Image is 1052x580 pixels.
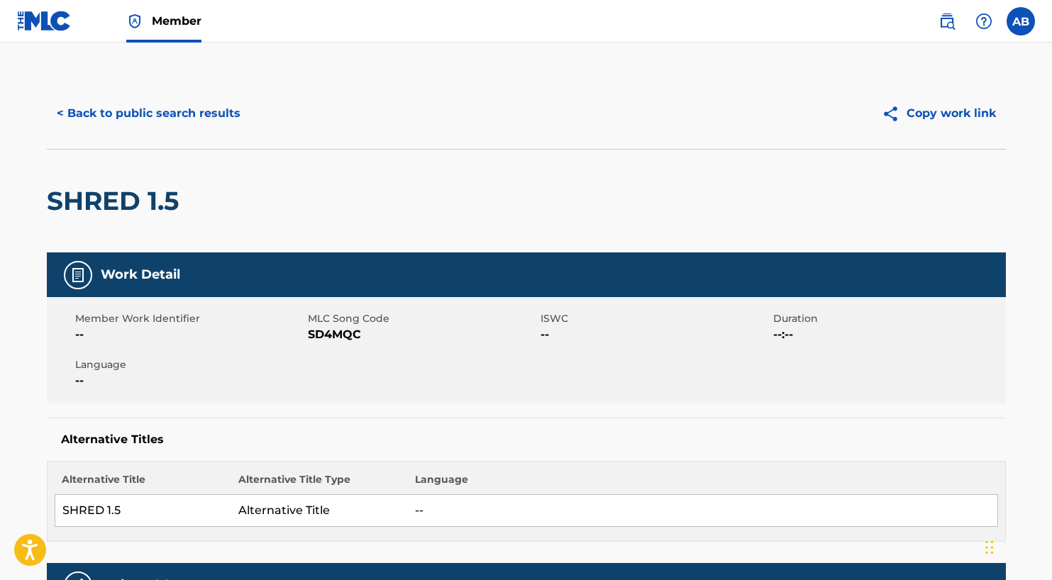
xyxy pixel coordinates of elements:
[308,311,537,326] span: MLC Song Code
[1012,370,1052,487] iframe: Resource Center
[231,472,408,495] th: Alternative Title Type
[126,13,143,30] img: Top Rightsholder
[773,311,1002,326] span: Duration
[101,267,180,283] h5: Work Detail
[75,357,304,372] span: Language
[970,7,998,35] div: Help
[152,13,201,29] span: Member
[75,326,304,343] span: --
[408,472,997,495] th: Language
[308,326,537,343] span: SD4MQC
[1007,7,1035,35] div: User Menu
[975,13,992,30] img: help
[541,311,770,326] span: ISWC
[939,13,956,30] img: search
[985,526,994,569] div: Drag
[773,326,1002,343] span: --:--
[231,495,408,527] td: Alternative Title
[541,326,770,343] span: --
[61,433,992,447] h5: Alternative Titles
[70,267,87,284] img: Work Detail
[882,105,907,123] img: Copy work link
[75,311,304,326] span: Member Work Identifier
[981,512,1052,580] iframe: Chat Widget
[17,11,72,31] img: MLC Logo
[47,96,250,131] button: < Back to public search results
[408,495,997,527] td: --
[55,495,231,527] td: SHRED 1.5
[55,472,231,495] th: Alternative Title
[933,7,961,35] a: Public Search
[75,372,304,389] span: --
[872,96,1006,131] button: Copy work link
[47,185,186,217] h2: SHRED 1.5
